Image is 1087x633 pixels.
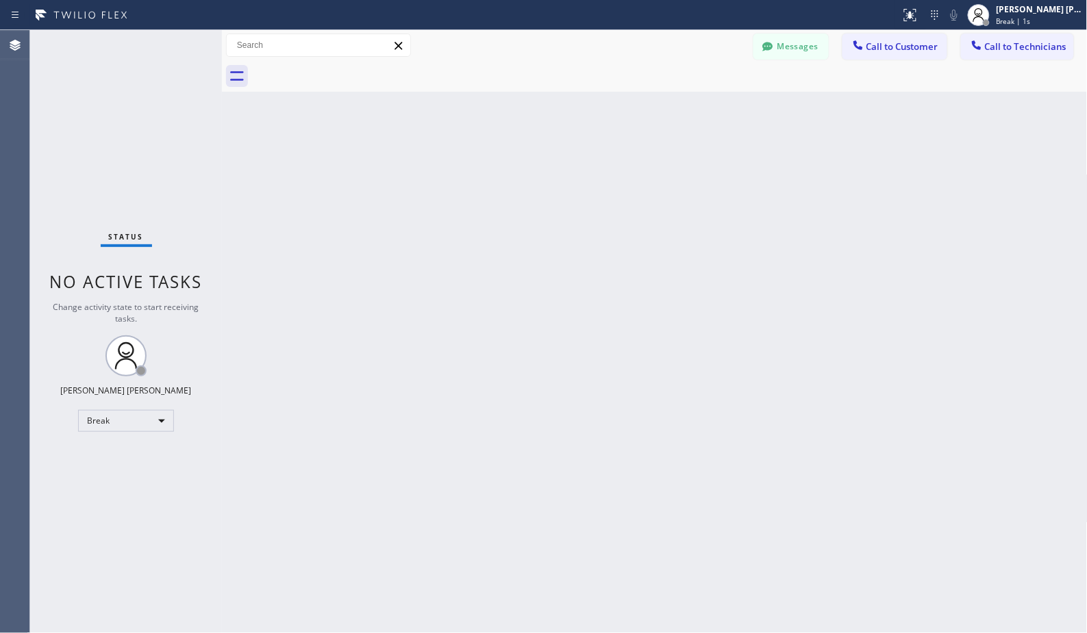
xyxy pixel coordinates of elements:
button: Call to Customer [842,34,947,60]
button: Messages [753,34,829,60]
input: Search [227,34,410,56]
span: Change activity state to start receiving tasks. [53,301,199,324]
button: Mute [945,5,964,25]
button: Call to Technicians [961,34,1074,60]
div: Break [78,410,174,432]
div: [PERSON_NAME] [PERSON_NAME] [61,385,192,396]
div: [PERSON_NAME] [PERSON_NAME] [997,3,1083,15]
span: No active tasks [50,270,203,293]
span: Status [109,232,144,242]
span: Call to Technicians [985,40,1066,53]
span: Break | 1s [997,16,1031,26]
span: Call to Customer [866,40,938,53]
